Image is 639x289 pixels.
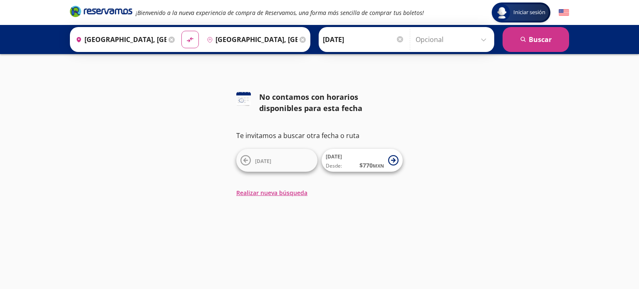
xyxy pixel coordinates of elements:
[326,162,342,170] span: Desde:
[373,163,384,169] small: MXN
[236,188,307,197] button: Realizar nueva búsqueda
[416,29,490,50] input: Opcional
[326,153,342,160] span: [DATE]
[323,29,404,50] input: Elegir Fecha
[236,149,317,172] button: [DATE]
[503,27,569,52] button: Buscar
[203,29,297,50] input: Buscar Destino
[70,5,132,20] a: Brand Logo
[359,161,384,170] span: $ 770
[259,91,403,114] div: No contamos con horarios disponibles para esta fecha
[70,5,132,17] i: Brand Logo
[559,7,569,18] button: English
[136,9,424,17] em: ¡Bienvenido a la nueva experiencia de compra de Reservamos, una forma más sencilla de comprar tus...
[236,131,403,141] p: Te invitamos a buscar otra fecha o ruta
[255,158,271,165] span: [DATE]
[510,8,549,17] span: Iniciar sesión
[72,29,166,50] input: Buscar Origen
[322,149,403,172] button: [DATE]Desde:$770MXN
